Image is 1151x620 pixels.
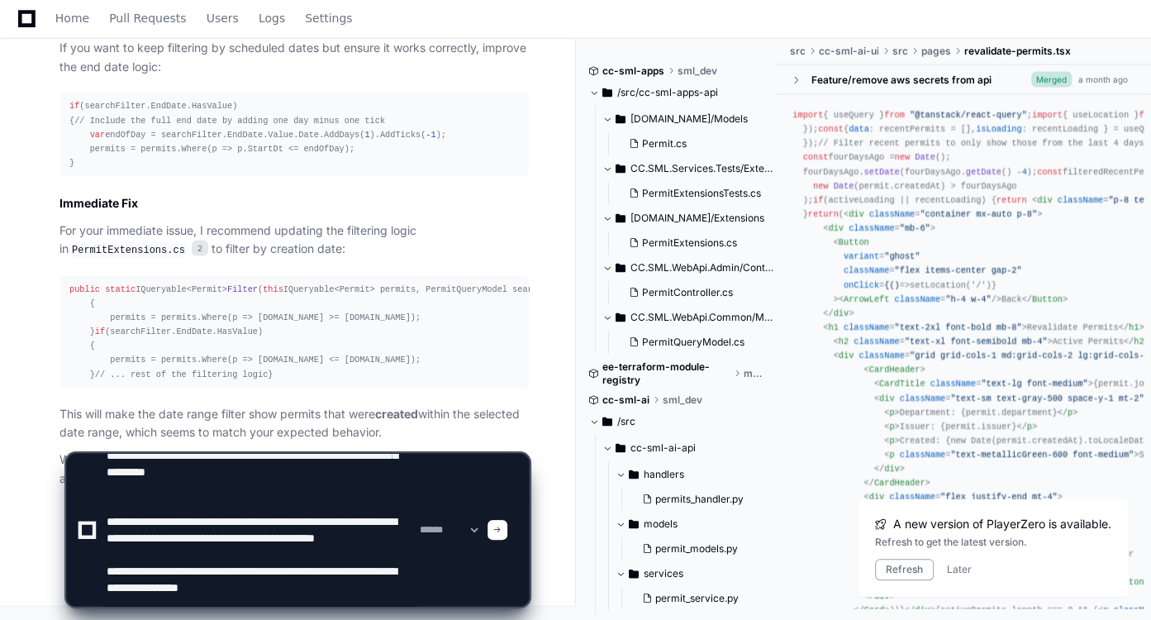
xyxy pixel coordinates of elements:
span: PermitExtensions.cs [642,236,737,250]
span: 2 [192,241,208,257]
span: div [879,393,894,403]
span: < = > [823,223,935,233]
span: onClick [844,279,879,289]
span: div [849,209,863,219]
button: Later [947,563,972,576]
span: "@tanstack/react-query" [910,110,1027,120]
span: if [95,327,105,336]
span: CC.SML.WebApi.Common/Models [630,311,778,324]
span: Merged [1031,72,1072,88]
span: IQueryable<Permit> ( ) [69,284,578,294]
span: < = > [834,336,1053,346]
span: [DOMAIN_NAME]/Extensions [630,212,764,225]
span: "ghost" [884,251,920,261]
span: </ > [823,308,854,317]
span: if [813,194,823,204]
span: < > [884,421,900,431]
span: "flex items-center gap-2" [895,265,1022,275]
span: PermitQueryModel.cs [642,336,744,349]
span: className [854,336,899,346]
span: < = /> [839,293,1001,303]
span: className [844,322,889,332]
span: h1 [1129,322,1139,332]
span: Date [915,152,935,162]
span: const [1037,166,1063,176]
span: Users [207,13,239,23]
span: className [895,293,940,303]
span: PermitController.cs [642,286,733,299]
span: className [900,393,945,403]
span: if [69,101,79,111]
span: /src [617,415,635,428]
button: Permit.cs [622,132,768,155]
span: Button [839,237,869,247]
svg: Directory [616,258,625,278]
svg: Directory [616,109,625,129]
span: main [744,367,764,380]
span: div [1037,194,1052,204]
span: new [895,152,910,162]
span: "text-lg font-medium" [981,379,1087,389]
span: < = > [874,379,1093,389]
span: ArrowLeft [844,293,889,303]
span: setDate [864,166,900,176]
span: className [844,265,889,275]
svg: Directory [616,159,625,179]
span: src [892,45,907,58]
span: from [884,110,905,120]
span: // ... rest of the filtering logic [95,370,268,379]
span: "text-2xl font-bold mb-8" [895,322,1022,332]
span: // Filter recent permits to only show those from the last 4 days [818,138,1144,148]
span: public [69,284,100,294]
span: ee-terraform-module-registry [602,360,730,387]
span: // Include the full end date by adding one day minus one tick [74,116,385,126]
span: </ > [1022,293,1068,303]
span: const [803,152,829,162]
span: p [1068,407,1073,417]
span: sml_dev [678,64,717,78]
span: 4 [1022,166,1027,176]
button: CC.SML.WebApi.Admin/Controllers [602,255,778,281]
span: Home [55,13,89,23]
span: Date [834,180,854,190]
span: pages [920,45,950,58]
span: /src/cc-sml-apps-api [617,86,718,99]
span: </ > [1124,336,1149,346]
span: "text-xl font-semibold mb-4" [905,336,1048,346]
span: sml_dev [663,393,702,407]
button: Refresh [875,559,934,580]
span: < > [884,407,900,417]
span: className [1058,194,1103,204]
button: PermitExtensions.cs [622,231,768,255]
span: static [105,284,136,294]
span: this [263,284,283,294]
span: A new version of PlayerZero is available. [893,516,1111,532]
span: Logs [259,13,285,23]
svg: Directory [616,208,625,228]
span: Permit.cs [642,137,687,150]
span: < > [864,365,925,374]
span: return [808,209,839,219]
span: return [996,194,1027,204]
span: h2 [839,336,849,346]
span: createdAt [895,180,940,190]
span: "h-4 w-4" [945,293,991,303]
span: div [828,223,843,233]
button: CC.SML.WebApi.Common/Models [602,304,778,331]
span: variant [844,251,879,261]
span: import [1032,110,1063,120]
span: Pull Requests [109,13,186,23]
span: div [834,308,849,317]
span: 1 [364,130,369,140]
span: Button [1032,293,1063,303]
span: var [90,130,105,140]
strong: created [375,407,418,421]
span: IQueryable<Permit> permits, PermitQueryModel searchFilter [263,284,573,294]
span: CC.SML.WebApi.Admin/Controllers [630,261,778,274]
span: div [839,351,854,360]
span: src [789,45,805,58]
div: { (searchFilter.StartDate.HasValue) { permits = permits.Where(p => [DOMAIN_NAME] >= [DOMAIN_NAME]... [69,283,519,382]
span: revalidate-permits.tsx [963,45,1070,58]
span: PermitExtensionsTests.cs [642,187,761,200]
span: cc-sml-ai [602,393,649,407]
